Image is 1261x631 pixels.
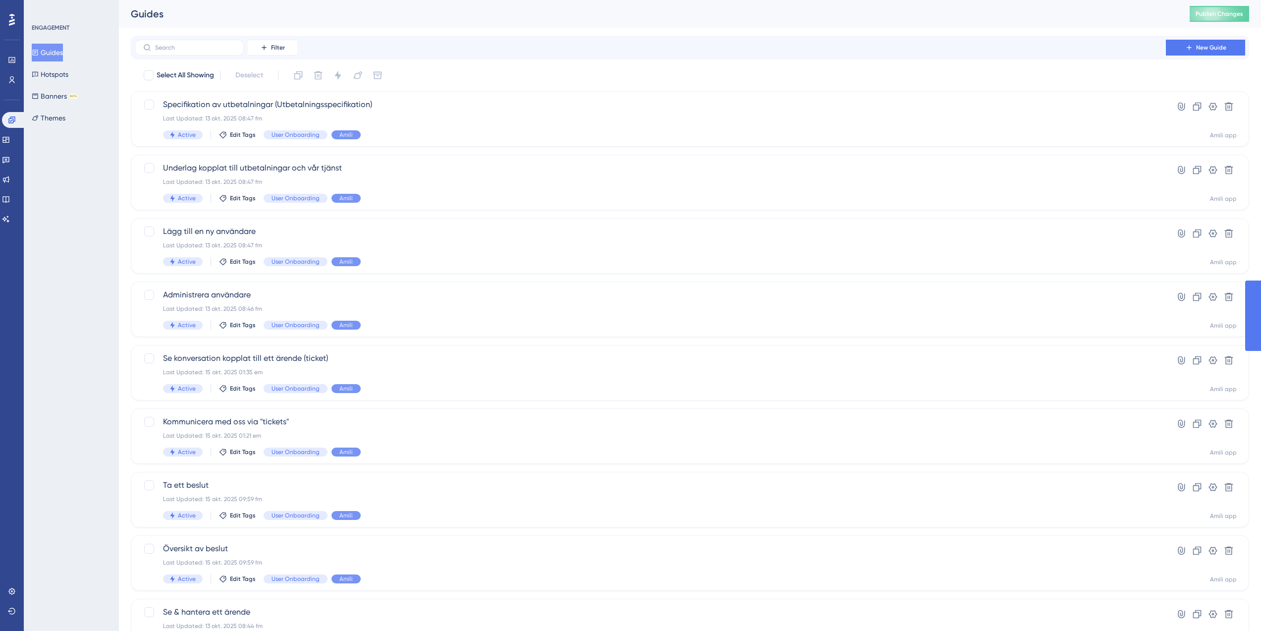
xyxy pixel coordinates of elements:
[163,432,1138,440] div: Last Updated: 15 okt. 2025 01:21 em
[226,66,272,84] button: Deselect
[178,258,196,266] span: Active
[163,622,1138,630] div: Last Updated: 13 okt. 2025 08:44 fm
[230,575,256,583] span: Edit Tags
[1210,195,1237,203] div: Amili app
[1210,322,1237,330] div: Amili app
[219,385,256,393] button: Edit Tags
[272,575,320,583] span: User Onboarding
[163,241,1138,249] div: Last Updated: 13 okt. 2025 08:47 fm
[272,321,320,329] span: User Onboarding
[178,194,196,202] span: Active
[163,606,1138,618] span: Se & hantera ett ärende
[271,44,285,52] span: Filter
[163,226,1138,237] span: Lägg till en ny användare
[155,44,235,51] input: Search
[272,385,320,393] span: User Onboarding
[1196,44,1226,52] span: New Guide
[219,258,256,266] button: Edit Tags
[230,258,256,266] span: Edit Tags
[339,385,353,393] span: Amili
[178,448,196,456] span: Active
[69,94,78,99] div: BETA
[178,321,196,329] span: Active
[163,416,1138,428] span: Kommunicera med oss via "tickets"
[230,194,256,202] span: Edit Tags
[230,321,256,329] span: Edit Tags
[1210,512,1237,520] div: Amili app
[163,289,1138,301] span: Administrera användare
[219,321,256,329] button: Edit Tags
[178,131,196,139] span: Active
[272,194,320,202] span: User Onboarding
[219,575,256,583] button: Edit Tags
[339,131,353,139] span: Amili
[339,321,353,329] span: Amili
[1190,6,1249,22] button: Publish Changes
[219,131,256,139] button: Edit Tags
[1196,10,1243,18] span: Publish Changes
[272,448,320,456] span: User Onboarding
[32,87,78,105] button: BannersBETA
[339,258,353,266] span: Amili
[219,448,256,456] button: Edit Tags
[178,512,196,519] span: Active
[1210,385,1237,393] div: Amili app
[1210,449,1237,457] div: Amili app
[178,575,196,583] span: Active
[32,65,68,83] button: Hotspots
[163,115,1138,122] div: Last Updated: 13 okt. 2025 08:47 fm
[163,495,1138,503] div: Last Updated: 15 okt. 2025 09:59 fm
[339,194,353,202] span: Amili
[339,575,353,583] span: Amili
[32,109,65,127] button: Themes
[230,131,256,139] span: Edit Tags
[163,543,1138,555] span: Översikt av beslut
[32,24,69,32] div: ENGAGEMENT
[163,352,1138,364] span: Se konversation kopplat till ett ärende (ticket)
[131,7,1165,21] div: Guides
[163,305,1138,313] div: Last Updated: 13 okt. 2025 08:46 fm
[248,40,297,56] button: Filter
[272,512,320,519] span: User Onboarding
[163,162,1138,174] span: Underlag kopplat till utbetalningar och vår tjänst
[1210,258,1237,266] div: Amili app
[1166,40,1245,56] button: New Guide
[157,69,214,81] span: Select All Showing
[230,512,256,519] span: Edit Tags
[163,479,1138,491] span: Ta ett beslut
[230,448,256,456] span: Edit Tags
[178,385,196,393] span: Active
[219,512,256,519] button: Edit Tags
[219,194,256,202] button: Edit Tags
[339,512,353,519] span: Amili
[163,368,1138,376] div: Last Updated: 15 okt. 2025 01:35 em
[235,69,263,81] span: Deselect
[272,131,320,139] span: User Onboarding
[1210,575,1237,583] div: Amili app
[163,99,1138,111] span: Specifikation av utbetalningar (Utbetalningsspecifikation)
[272,258,320,266] span: User Onboarding
[1210,131,1237,139] div: Amili app
[163,559,1138,567] div: Last Updated: 15 okt. 2025 09:59 fm
[163,178,1138,186] div: Last Updated: 13 okt. 2025 08:47 fm
[1219,592,1249,622] iframe: UserGuiding AI Assistant Launcher
[32,44,63,61] button: Guides
[339,448,353,456] span: Amili
[230,385,256,393] span: Edit Tags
